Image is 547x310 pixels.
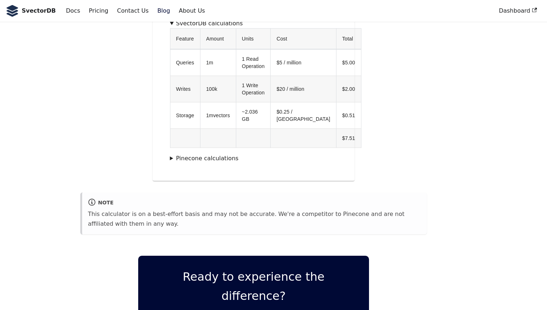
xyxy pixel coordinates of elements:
[6,5,56,17] a: SvectorDB LogoSvectorDB
[85,5,113,17] a: Pricing
[336,129,361,148] td: $ 7.51
[236,29,271,50] th: Units
[170,76,200,102] td: Writes
[336,29,361,50] th: Total
[170,154,338,163] summary: Pinecone calculations
[271,49,336,76] td: $5 / million
[200,102,236,129] td: 1m vectors
[271,102,336,129] td: $0.25 / [GEOGRAPHIC_DATA]
[22,6,56,16] b: SvectorDB
[62,5,84,17] a: Docs
[170,102,200,129] td: Storage
[336,76,361,102] td: $ 2.00
[153,5,174,17] a: Blog
[150,267,358,306] p: Ready to experience the difference?
[236,76,271,102] td: 1 Write Operation
[88,209,421,229] p: This calculator is on a best-effort basis and may not be accurate. We're a competitor to Pinecone...
[271,29,336,50] th: Cost
[170,49,200,76] td: Queries
[6,5,19,17] img: SvectorDB Logo
[236,102,271,129] td: ~ 2.036 GB
[88,198,421,208] div: note
[271,76,336,102] td: $20 / million
[200,49,236,76] td: 1m
[200,76,236,102] td: 100k
[336,49,361,76] td: $ 5.00
[113,5,153,17] a: Contact Us
[174,5,209,17] a: About Us
[170,19,338,28] summary: SvectorDB calculations
[336,102,361,129] td: $ 0.51
[170,29,200,50] th: Feature
[236,49,271,76] td: 1 Read Operation
[200,29,236,50] th: Amount
[495,5,541,17] a: Dashboard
